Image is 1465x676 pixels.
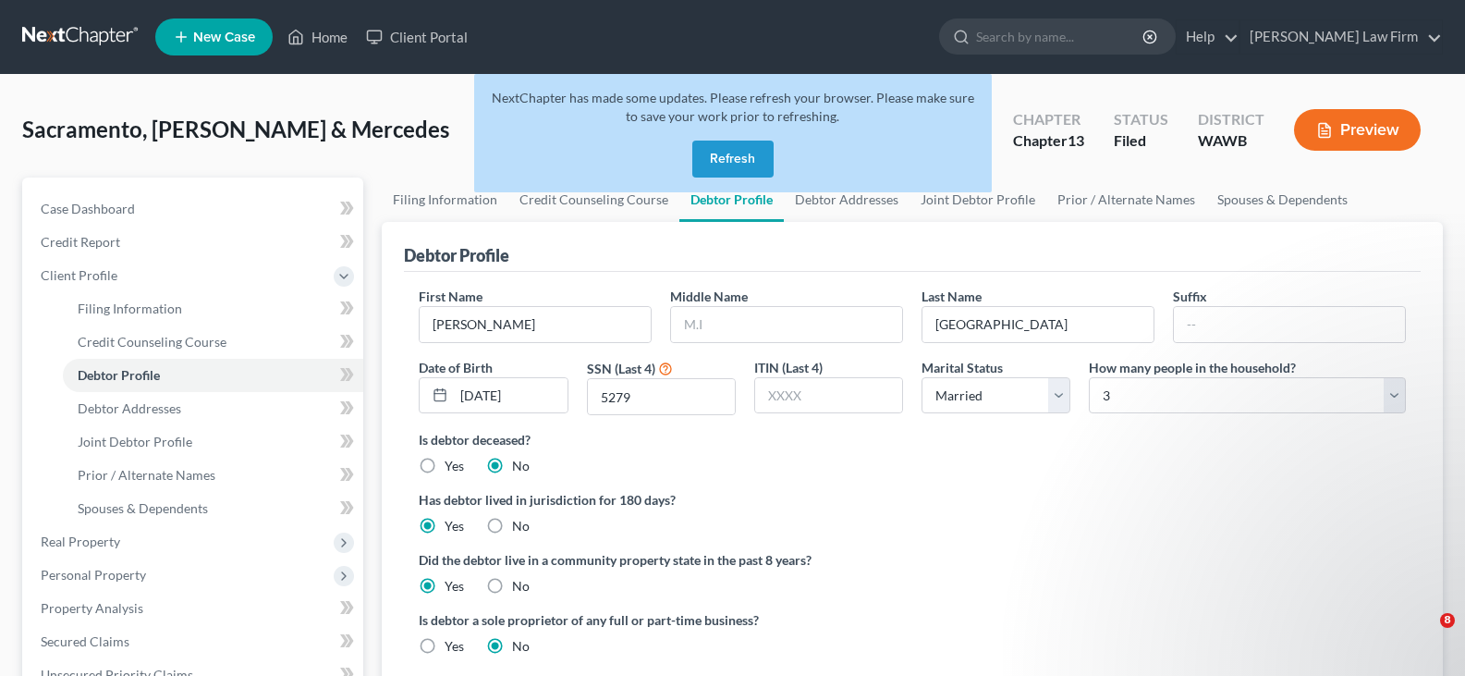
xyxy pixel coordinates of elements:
a: Debtor Addresses [63,392,363,425]
a: Prior / Alternate Names [63,459,363,492]
a: [PERSON_NAME] Law Firm [1240,20,1442,54]
input: -- [420,307,651,342]
div: Filed [1114,130,1168,152]
span: Credit Counseling Course [78,334,226,350]
a: Home [278,20,357,54]
a: Case Dashboard [26,192,363,226]
a: Credit Report [26,226,363,259]
input: XXXX [588,379,735,414]
label: Is debtor a sole proprietor of any full or part-time business? [419,610,903,630]
label: SSN (Last 4) [587,359,655,378]
span: NextChapter has made some updates. Please refresh your browser. Please make sure to save your wor... [492,90,974,124]
input: -- [1174,307,1405,342]
label: Last Name [922,287,982,306]
a: Help [1177,20,1239,54]
label: ITIN (Last 4) [754,358,823,377]
span: 13 [1068,131,1084,149]
a: Debtor Profile [63,359,363,392]
div: Debtor Profile [404,244,509,266]
span: Real Property [41,534,120,549]
label: Yes [445,517,464,535]
input: XXXX [755,378,902,413]
span: Case Dashboard [41,201,135,216]
span: Prior / Alternate Names [78,467,215,483]
label: Yes [445,637,464,656]
label: Has debtor lived in jurisdiction for 180 days? [419,490,1406,510]
span: Personal Property [41,567,146,583]
a: Client Portal [357,20,477,54]
label: First Name [419,287,482,306]
span: Debtor Addresses [78,400,181,416]
div: Chapter [1013,109,1084,130]
button: Preview [1294,109,1421,151]
label: Marital Status [922,358,1003,377]
label: Suffix [1173,287,1207,306]
input: M.I [671,307,902,342]
div: District [1198,109,1264,130]
label: How many people in the household? [1089,358,1296,377]
a: Secured Claims [26,625,363,658]
input: Search by name... [976,19,1145,54]
div: WAWB [1198,130,1264,152]
span: New Case [193,31,255,44]
span: Client Profile [41,267,117,283]
a: Spouses & Dependents [1206,178,1359,222]
span: Joint Debtor Profile [78,434,192,449]
label: Yes [445,457,464,475]
a: Property Analysis [26,592,363,625]
span: Spouses & Dependents [78,500,208,516]
span: Debtor Profile [78,367,160,383]
iframe: Intercom live chat [1402,613,1447,658]
span: Filing Information [78,301,182,316]
div: Chapter [1013,130,1084,152]
label: No [512,637,530,656]
span: Sacramento, [PERSON_NAME] & Mercedes [22,116,449,142]
span: Secured Claims [41,633,129,649]
label: Middle Name [670,287,748,306]
a: Spouses & Dependents [63,492,363,525]
a: Prior / Alternate Names [1046,178,1206,222]
input: MM/DD/YYYY [454,378,567,413]
a: Filing Information [63,292,363,326]
label: Yes [445,577,464,596]
span: Property Analysis [41,600,143,616]
label: Is debtor deceased? [419,430,1406,449]
a: Credit Counseling Course [63,326,363,359]
span: Credit Report [41,234,120,250]
label: Did the debtor live in a community property state in the past 8 years? [419,550,1406,570]
label: Date of Birth [419,358,493,377]
a: Joint Debtor Profile [63,425,363,459]
button: Refresh [692,141,774,178]
label: No [512,517,530,535]
span: 8 [1440,613,1455,628]
input: -- [922,307,1154,342]
a: Filing Information [382,178,508,222]
div: Status [1114,109,1168,130]
label: No [512,577,530,596]
label: No [512,457,530,475]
